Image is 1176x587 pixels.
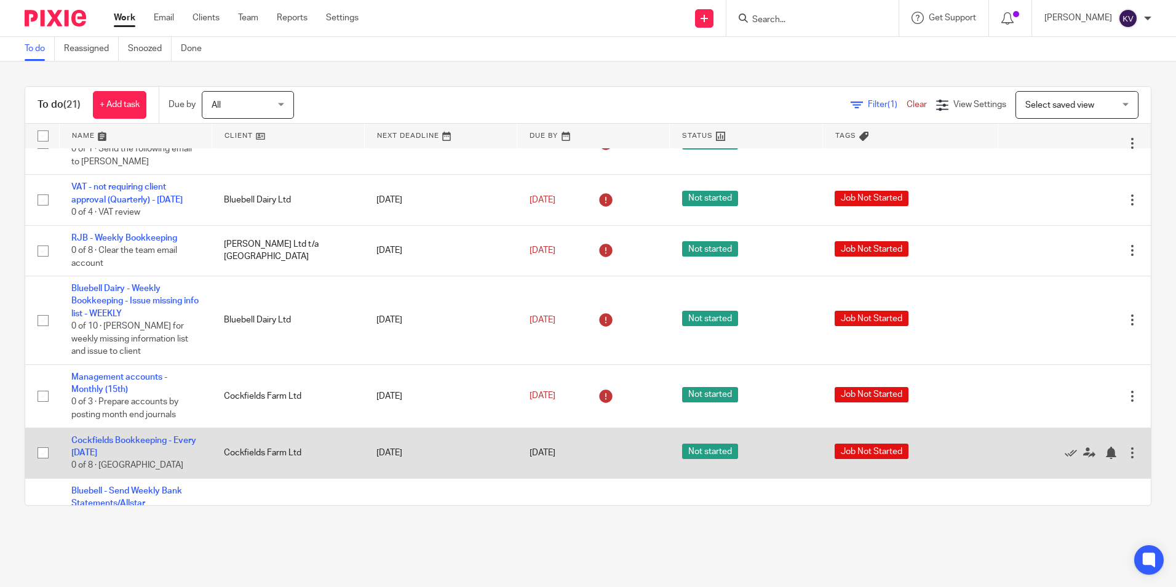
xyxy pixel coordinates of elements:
[25,37,55,61] a: To do
[114,12,135,24] a: Work
[212,101,221,110] span: All
[212,276,364,365] td: Bluebell Dairy Ltd
[682,241,738,257] span: Not started
[364,276,517,365] td: [DATE]
[530,449,555,457] span: [DATE]
[682,311,738,326] span: Not started
[238,12,258,24] a: Team
[835,444,908,459] span: Job Not Started
[682,444,738,459] span: Not started
[71,487,182,508] a: Bluebell - Send Weekly Bank Statements/Allstar
[71,398,178,420] span: 0 of 3 · Prepare accounts by posting month end journals
[128,37,172,61] a: Snoozed
[154,12,174,24] a: Email
[835,241,908,257] span: Job Not Started
[64,37,119,61] a: Reassigned
[929,14,976,22] span: Get Support
[868,100,907,109] span: Filter
[181,37,211,61] a: Done
[212,478,364,567] td: Bluebell Dairy Ltd
[38,98,81,111] h1: To do
[326,12,359,24] a: Settings
[169,98,196,111] p: Due by
[71,234,177,242] a: RJB - Weekly Bookkeeping
[71,461,183,470] span: 0 of 8 · [GEOGRAPHIC_DATA]
[1025,101,1094,110] span: Select saved view
[212,175,364,225] td: Bluebell Dairy Ltd
[71,208,140,217] span: 0 of 4 · VAT review
[364,225,517,276] td: [DATE]
[835,132,856,139] span: Tags
[835,387,908,402] span: Job Not Started
[530,246,555,255] span: [DATE]
[751,15,862,26] input: Search
[835,191,908,206] span: Job Not Started
[1065,447,1083,459] a: Mark as done
[71,183,183,204] a: VAT - not requiring client approval (Quarterly) - [DATE]
[364,478,517,567] td: [DATE]
[71,322,188,356] span: 0 of 10 · [PERSON_NAME] for weekly missing information list and issue to client
[888,100,897,109] span: (1)
[364,364,517,428] td: [DATE]
[530,196,555,204] span: [DATE]
[193,12,220,24] a: Clients
[364,175,517,225] td: [DATE]
[277,12,308,24] a: Reports
[25,10,86,26] img: Pixie
[1118,9,1138,28] img: svg%3E
[530,316,555,324] span: [DATE]
[71,284,199,318] a: Bluebell Dairy - Weekly Bookkeeping - Issue missing info list - WEEKLY
[682,387,738,402] span: Not started
[212,364,364,428] td: Cockfields Farm Ltd
[1044,12,1112,24] p: [PERSON_NAME]
[364,428,517,478] td: [DATE]
[212,225,364,276] td: [PERSON_NAME] Ltd t/a [GEOGRAPHIC_DATA]
[71,246,177,268] span: 0 of 8 · Clear the team email account
[835,311,908,326] span: Job Not Started
[63,100,81,110] span: (21)
[953,100,1006,109] span: View Settings
[71,436,196,457] a: Cockfields Bookkeeping - Every [DATE]
[907,100,927,109] a: Clear
[530,392,555,401] span: [DATE]
[93,91,146,119] a: + Add task
[212,428,364,478] td: Cockfields Farm Ltd
[71,373,167,394] a: Management accounts - Monthly (15th)
[682,191,738,206] span: Not started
